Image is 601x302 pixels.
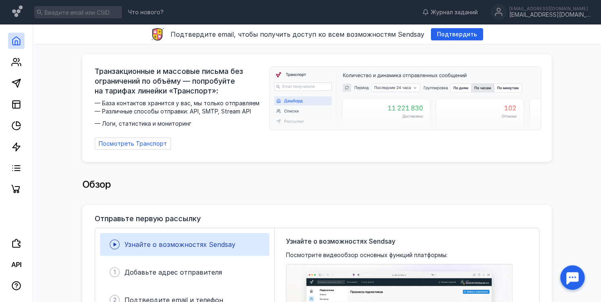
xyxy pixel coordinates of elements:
[124,240,235,249] span: Узнайте о возможностях Sendsay
[128,9,164,15] span: Что нового?
[431,28,483,40] button: Подтвердить
[509,11,591,18] div: [EMAIL_ADDRESS][DOMAIN_NAME]
[286,251,448,259] span: Посмотрите видеообзор основных функций платформы:
[82,178,111,190] span: Обзор
[34,6,122,18] input: Введите email или CSID
[437,31,477,38] span: Подтвердить
[124,268,222,276] span: Добавьте адрес отправителя
[95,138,171,150] a: Посмотреть Транспорт
[431,8,478,16] span: Журнал заданий
[171,30,424,38] span: Подтвердите email, чтобы получить доступ ко всем возможностям Sendsay
[99,140,167,147] span: Посмотреть Транспорт
[509,6,591,11] div: [EMAIL_ADDRESS][DOMAIN_NAME]
[95,99,264,128] span: — База контактов хранится у вас, мы только отправляем — Различные способы отправки: API, SMTP, St...
[418,8,482,16] a: Журнал заданий
[113,268,116,276] span: 1
[95,215,201,223] h3: Отправьте первую рассылку
[124,9,168,15] a: Что нового?
[270,67,541,130] img: dashboard-transport-banner
[286,236,395,246] span: Узнайте о возможностях Sendsay
[95,67,264,96] span: Транзакционные и массовые письма без ограничений по объёму — попробуйте на тарифах линейки «Транс...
